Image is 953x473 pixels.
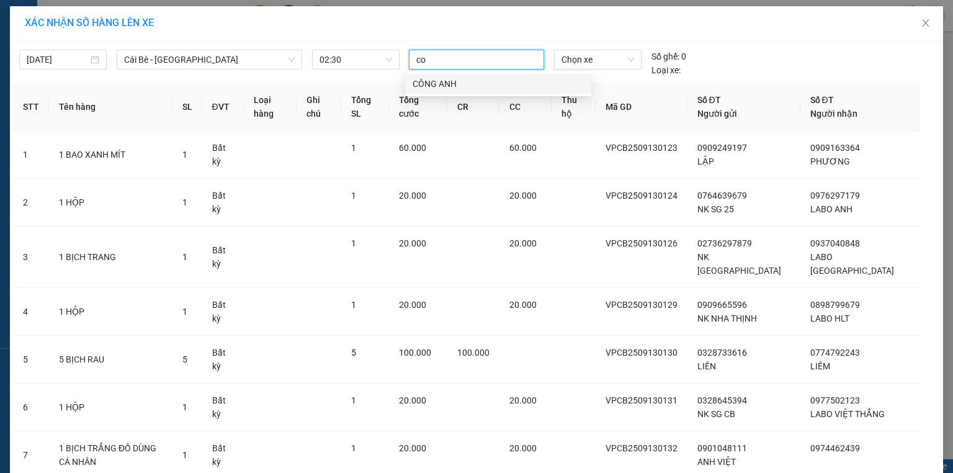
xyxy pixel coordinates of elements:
span: 0328645394 [697,395,747,405]
span: LẬP [697,156,714,166]
th: ĐVT [202,83,244,131]
span: 0774792243 [810,348,860,358]
span: LABO HLT [810,313,849,323]
span: 02736297879 [697,238,752,248]
span: VPCB2509130129 [606,300,678,310]
span: 20.000 [509,300,537,310]
span: LIÊM [810,361,830,371]
th: STT [13,83,49,131]
span: LABO [GEOGRAPHIC_DATA] [810,252,894,276]
span: Cái Bè - Sài Gòn [124,50,295,69]
td: 6 [13,384,49,431]
th: CC [499,83,552,131]
span: NK NHA THỊNH [697,313,757,323]
span: 60.000 [509,143,537,153]
td: 5 [13,336,49,384]
span: 20.000 [399,191,426,200]
td: Bất kỳ [202,131,244,179]
span: VPCB2509130130 [606,348,678,358]
span: 0909665596 [697,300,747,310]
span: 20.000 [399,443,426,453]
span: PHƯƠNG [810,156,850,166]
span: 20.000 [399,238,426,248]
span: 0328733616 [697,348,747,358]
div: CÔNG ANH [405,74,591,94]
span: 100.000 [457,348,490,358]
span: 1 [351,300,356,310]
span: ANH VIỆT [697,457,736,467]
span: Người gửi [697,109,737,119]
td: 1 HỘP [49,384,172,431]
td: 1 HỘP [49,288,172,336]
span: XÁC NHẬN SỐ HÀNG LÊN XE [25,17,154,29]
td: Bất kỳ [202,227,244,288]
span: LABO ANH [810,204,852,214]
td: 1 [13,131,49,179]
td: 1 BAO XANH MÍT [49,131,172,179]
th: Loại hàng [244,83,297,131]
span: 1 [182,150,187,160]
span: 0976297179 [810,191,860,200]
span: VPCB2509130126 [606,238,678,248]
span: 20.000 [509,238,537,248]
span: 1 [182,450,187,460]
th: Tổng cước [389,83,447,131]
td: Bất kỳ [202,179,244,227]
th: Thu hộ [552,83,596,131]
th: Tên hàng [49,83,172,131]
span: 100.000 [399,348,431,358]
span: 0977502123 [810,395,860,405]
span: 1 [351,191,356,200]
div: CÔNG ANH [413,77,584,91]
span: 20.000 [509,443,537,453]
span: Số ĐT [810,95,834,105]
td: 3 [13,227,49,288]
span: LIÊN [697,361,716,371]
td: 2 [13,179,49,227]
span: Loại xe: [651,63,681,77]
span: NK SG 25 [697,204,734,214]
span: VPCB2509130131 [606,395,678,405]
span: 0937040848 [810,238,860,248]
td: 4 [13,288,49,336]
td: 5 BỊCH RAU [49,336,172,384]
th: Tổng SL [341,83,389,131]
span: 0974462439 [810,443,860,453]
span: 02:30 [320,50,392,69]
td: 1 HỘP [49,179,172,227]
td: 1 BỊCH TRANG [49,227,172,288]
span: 0898799679 [810,300,860,310]
span: 20.000 [399,300,426,310]
td: Bất kỳ [202,288,244,336]
span: VPCB2509130124 [606,191,678,200]
span: Số ĐT [697,95,721,105]
span: 1 [351,143,356,153]
span: Người nhận [810,109,857,119]
span: 0764639679 [697,191,747,200]
span: 20.000 [509,395,537,405]
span: Số ghế: [651,50,679,63]
span: 1 [182,252,187,262]
div: 0 [651,50,686,63]
td: Bất kỳ [202,336,244,384]
span: 5 [182,354,187,364]
span: close [921,18,931,28]
span: VPCB2509130132 [606,443,678,453]
span: 1 [351,238,356,248]
th: CR [447,83,499,131]
span: NK [GEOGRAPHIC_DATA] [697,252,781,276]
span: VPCB2509130123 [606,143,678,153]
span: 1 [182,307,187,317]
span: 0909163364 [810,143,860,153]
th: SL [172,83,202,131]
td: Bất kỳ [202,384,244,431]
span: 1 [182,402,187,412]
span: 1 [351,395,356,405]
span: 20.000 [399,395,426,405]
span: Chọn xe [562,50,633,69]
span: 1 [351,443,356,453]
button: Close [908,6,943,41]
th: Mã GD [596,83,687,131]
input: 14/09/2025 [27,53,88,66]
span: 1 [182,197,187,207]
